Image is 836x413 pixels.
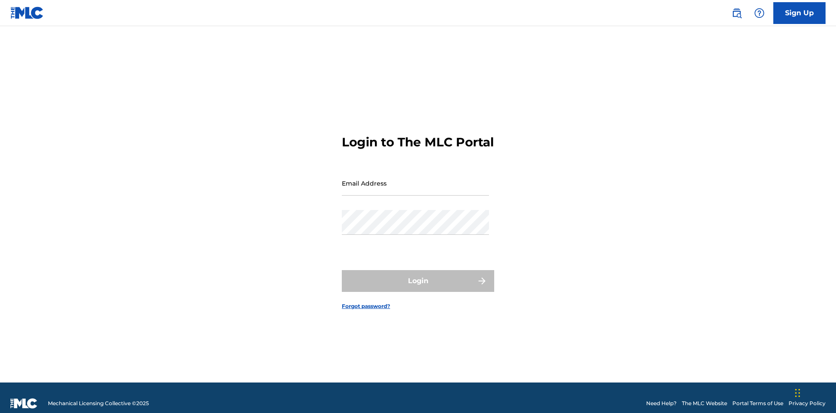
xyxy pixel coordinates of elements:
a: Need Help? [646,399,677,407]
a: Privacy Policy [789,399,826,407]
div: Drag [795,380,800,406]
img: MLC Logo [10,7,44,19]
img: logo [10,398,37,409]
div: Help [751,4,768,22]
img: help [754,8,765,18]
a: Sign Up [773,2,826,24]
a: Forgot password? [342,302,390,310]
img: search [731,8,742,18]
span: Mechanical Licensing Collective © 2025 [48,399,149,407]
a: Public Search [728,4,745,22]
h3: Login to The MLC Portal [342,135,494,150]
a: The MLC Website [682,399,727,407]
iframe: Chat Widget [792,371,836,413]
a: Portal Terms of Use [732,399,783,407]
